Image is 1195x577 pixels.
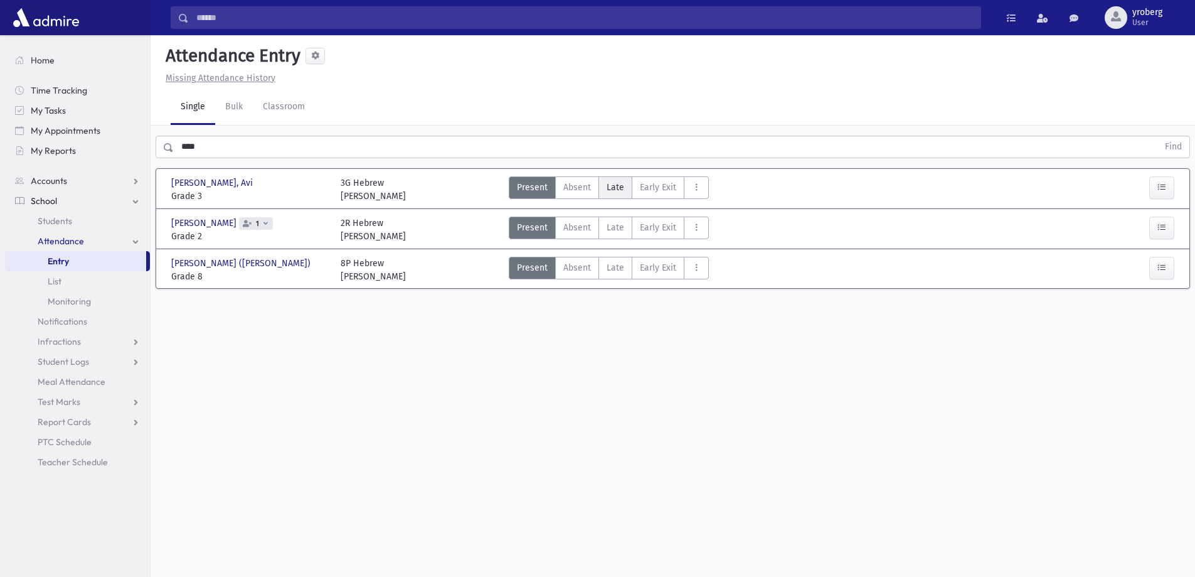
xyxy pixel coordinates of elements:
[341,217,406,243] div: 2R Hebrew [PERSON_NAME]
[1132,18,1162,28] span: User
[38,316,87,327] span: Notifications
[38,336,81,347] span: Infractions
[189,6,980,29] input: Search
[171,90,215,125] a: Single
[341,176,406,203] div: 3G Hebrew [PERSON_NAME]
[509,217,709,243] div: AttTypes
[5,141,150,161] a: My Reports
[640,181,676,194] span: Early Exit
[38,416,91,428] span: Report Cards
[563,221,591,234] span: Absent
[253,220,262,228] span: 1
[215,90,253,125] a: Bulk
[509,257,709,283] div: AttTypes
[31,145,76,156] span: My Reports
[5,191,150,211] a: School
[5,352,150,372] a: Student Logs
[5,291,150,311] a: Monitoring
[38,456,108,468] span: Teacher Schedule
[5,251,146,271] a: Entry
[640,261,676,274] span: Early Exit
[31,175,67,186] span: Accounts
[5,171,150,191] a: Accounts
[5,412,150,432] a: Report Cards
[48,276,61,287] span: List
[563,181,591,194] span: Absent
[5,432,150,452] a: PTC Schedule
[38,235,84,247] span: Attendance
[1157,136,1189,158] button: Find
[607,221,624,234] span: Late
[517,261,548,274] span: Present
[48,256,69,267] span: Entry
[171,270,328,283] span: Grade 8
[517,181,548,194] span: Present
[38,215,72,227] span: Students
[5,231,150,251] a: Attendance
[166,73,275,84] u: Missing Attendance History
[48,296,91,307] span: Monitoring
[5,332,150,352] a: Infractions
[10,5,82,30] img: AdmirePro
[31,105,66,116] span: My Tasks
[5,271,150,291] a: List
[517,221,548,234] span: Present
[5,50,150,70] a: Home
[31,85,87,96] span: Time Tracking
[31,195,57,207] span: School
[171,217,239,230] span: [PERSON_NAME]
[38,396,80,407] span: Test Marks
[38,436,92,448] span: PTC Schedule
[640,221,676,234] span: Early Exit
[31,125,100,136] span: My Appointments
[171,190,328,203] span: Grade 3
[161,73,275,84] a: Missing Attendance History
[253,90,315,125] a: Classroom
[1132,8,1162,18] span: yroberg
[5,100,150,121] a: My Tasks
[5,121,150,141] a: My Appointments
[5,311,150,332] a: Notifications
[607,181,624,194] span: Late
[38,356,89,367] span: Student Logs
[5,372,150,392] a: Meal Attendance
[171,176,255,190] span: [PERSON_NAME], Avi
[341,257,406,283] div: 8P Hebrew [PERSON_NAME]
[5,392,150,412] a: Test Marks
[509,176,709,203] div: AttTypes
[171,230,328,243] span: Grade 2
[5,211,150,231] a: Students
[5,452,150,472] a: Teacher Schedule
[607,261,624,274] span: Late
[31,55,55,66] span: Home
[161,45,300,67] h5: Attendance Entry
[38,376,105,387] span: Meal Attendance
[563,261,591,274] span: Absent
[171,257,313,270] span: [PERSON_NAME] ([PERSON_NAME])
[5,80,150,100] a: Time Tracking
